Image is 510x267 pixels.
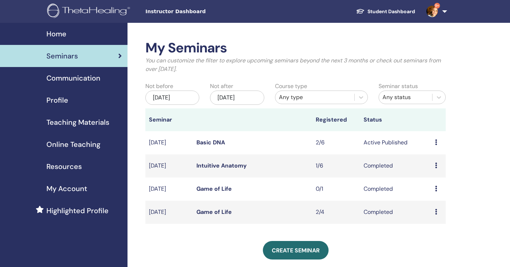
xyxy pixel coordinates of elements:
[196,185,232,192] a: Game of Life
[46,29,66,39] span: Home
[312,108,360,131] th: Registered
[272,247,320,254] span: Create seminar
[46,51,78,61] span: Seminars
[210,82,233,91] label: Not after
[360,201,431,224] td: Completed
[210,91,264,105] div: [DATE]
[145,8,252,15] span: Instructor Dashboard
[145,56,446,73] p: You can customize the filter to explore upcoming seminars beyond the next 3 months or check out s...
[360,108,431,131] th: Status
[350,5,421,18] a: Student Dashboard
[46,139,100,150] span: Online Teaching
[47,4,132,20] img: logo.png
[145,154,193,178] td: [DATE]
[196,139,225,146] a: Basic DNA
[196,208,232,216] a: Game of Life
[312,201,360,224] td: 2/4
[145,40,446,56] h2: My Seminars
[46,95,68,106] span: Profile
[145,108,193,131] th: Seminar
[145,178,193,201] td: [DATE]
[196,162,247,169] a: Intuitive Anatomy
[145,201,193,224] td: [DATE]
[279,93,351,102] div: Any type
[379,82,418,91] label: Seminar status
[360,178,431,201] td: Completed
[263,241,329,260] a: Create seminar
[46,183,87,194] span: My Account
[356,8,365,14] img: graduation-cap-white.svg
[360,131,431,154] td: Active Published
[360,154,431,178] td: Completed
[145,131,193,154] td: [DATE]
[145,82,173,91] label: Not before
[46,73,100,83] span: Communication
[46,161,82,172] span: Resources
[312,131,360,154] td: 2/6
[434,3,440,9] span: 9+
[145,91,199,105] div: [DATE]
[46,205,109,216] span: Highlighted Profile
[312,154,360,178] td: 1/6
[312,178,360,201] td: 0/1
[426,6,438,17] img: default.jpg
[46,117,109,128] span: Teaching Materials
[382,93,429,102] div: Any status
[275,82,307,91] label: Course type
